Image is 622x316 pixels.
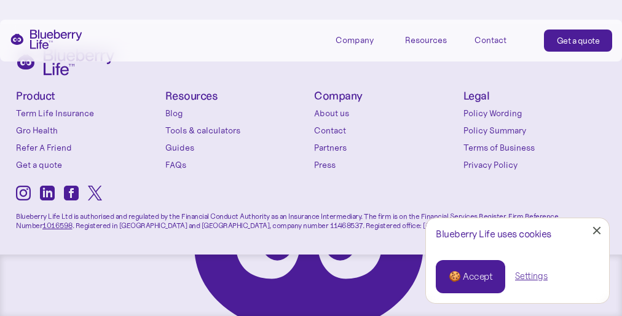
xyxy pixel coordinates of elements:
a: Contact [474,30,530,50]
h4: Product [16,90,159,102]
div: Company [336,35,374,45]
a: Close Cookie Popup [585,218,609,243]
a: FAQs [165,159,309,171]
a: home [10,30,82,49]
a: About us [314,107,457,119]
p: Blueberry Life Ltd is authorised and regulated by the Financial Conduct Authority as an Insurance... [16,203,606,230]
a: Privacy Policy [463,159,607,171]
a: Term Life Insurance [16,107,159,119]
a: 🍪 Accept [436,260,505,293]
a: Partners [314,141,457,154]
h4: Legal [463,90,607,102]
div: Resources [405,30,460,50]
a: Settings [515,270,548,283]
a: Contact [314,124,457,136]
a: Refer A Friend [16,141,159,154]
div: Contact [474,35,506,45]
a: Get a quote [16,159,159,171]
div: Resources [405,35,447,45]
div: 🍪 Accept [449,270,492,283]
a: Press [314,159,457,171]
div: Company [336,30,391,50]
h4: Resources [165,90,309,102]
a: Guides [165,141,309,154]
div: Get a quote [557,34,600,47]
a: Policy Wording [463,107,607,119]
a: Policy Summary [463,124,607,136]
a: Terms of Business [463,141,607,154]
a: Tools & calculators [165,124,309,136]
a: 1016598 [42,221,73,230]
a: Get a quote [544,30,613,52]
h4: Company [314,90,457,102]
a: Blog [165,107,309,119]
div: Blueberry Life uses cookies [436,228,599,240]
a: Gro Health [16,124,159,136]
